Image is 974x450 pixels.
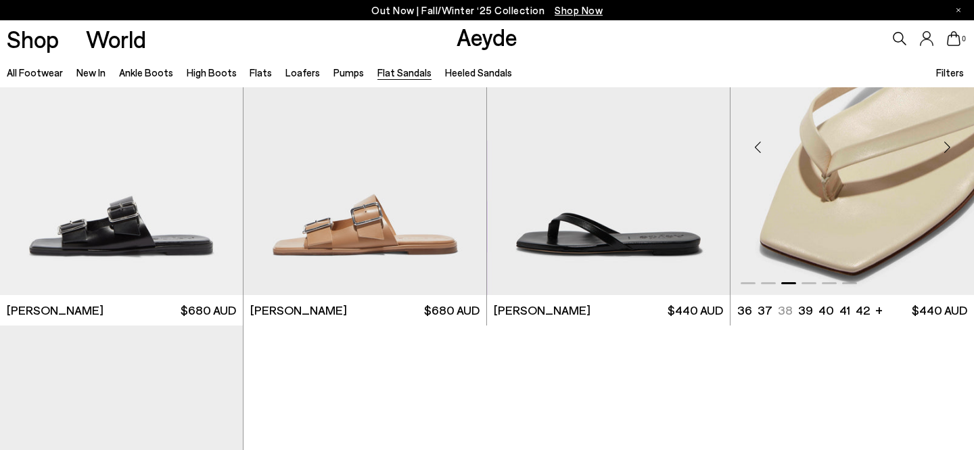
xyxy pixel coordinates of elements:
li: 41 [839,302,850,319]
li: 36 [737,302,752,319]
span: [PERSON_NAME] [7,302,103,319]
a: Aeyde [457,22,517,51]
li: 39 [798,302,813,319]
li: + [875,300,883,319]
span: $680 AUD [181,302,236,319]
span: $440 AUD [912,302,967,319]
ul: variant [737,302,866,319]
li: 42 [856,302,870,319]
a: New In [76,66,106,78]
a: 36 37 38 39 40 41 42 + $440 AUD [730,295,974,325]
div: Previous slide [737,127,778,168]
a: [PERSON_NAME] $680 AUD [243,295,486,325]
a: Heeled Sandals [445,66,512,78]
a: Loafers [285,66,320,78]
span: 0 [960,35,967,43]
a: Flat Sandals [377,66,432,78]
p: Out Now | Fall/Winter ‘25 Collection [371,2,603,19]
li: 37 [758,302,772,319]
div: Next slide [927,127,967,168]
a: 0 [947,31,960,46]
a: Flats [250,66,272,78]
a: Pumps [333,66,364,78]
span: Filters [936,66,964,78]
span: $680 AUD [424,302,480,319]
a: Ankle Boots [119,66,173,78]
span: $440 AUD [668,302,723,319]
span: Navigate to /collections/new-in [555,4,603,16]
li: 40 [818,302,834,319]
a: All Footwear [7,66,63,78]
a: [PERSON_NAME] $440 AUD [487,295,730,325]
a: World [86,27,146,51]
span: [PERSON_NAME] [494,302,590,319]
a: High Boots [187,66,237,78]
a: Shop [7,27,59,51]
span: [PERSON_NAME] [250,302,347,319]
